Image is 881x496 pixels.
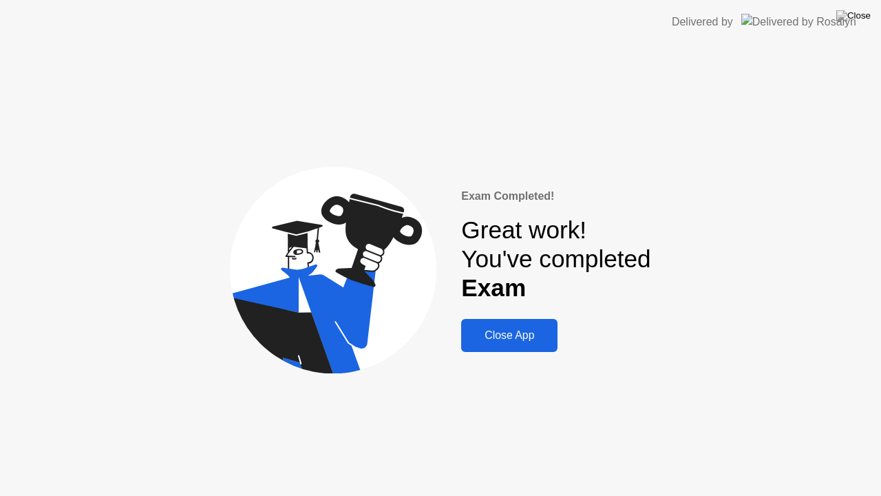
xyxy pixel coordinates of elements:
[741,14,856,30] img: Delivered by Rosalyn
[461,216,650,303] div: Great work! You've completed
[836,10,871,21] img: Close
[461,188,650,205] div: Exam Completed!
[465,329,553,342] div: Close App
[672,14,733,30] div: Delivered by
[461,274,526,301] b: Exam
[461,319,558,352] button: Close App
